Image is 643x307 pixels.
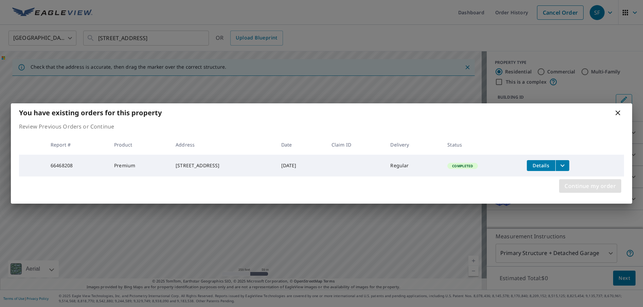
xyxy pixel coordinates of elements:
[176,162,270,169] div: [STREET_ADDRESS]
[559,179,621,193] button: Continue my order
[565,181,616,191] span: Continue my order
[448,164,477,168] span: Completed
[385,135,442,155] th: Delivery
[326,135,385,155] th: Claim ID
[276,155,326,176] td: [DATE]
[19,108,162,117] b: You have existing orders for this property
[442,135,521,155] th: Status
[45,155,109,176] td: 66468208
[527,160,555,171] button: detailsBtn-66468208
[531,162,551,169] span: Details
[45,135,109,155] th: Report #
[555,160,569,171] button: filesDropdownBtn-66468208
[385,155,442,176] td: Regular
[170,135,276,155] th: Address
[276,135,326,155] th: Date
[109,155,170,176] td: Premium
[19,122,624,131] p: Review Previous Orders or Continue
[109,135,170,155] th: Product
